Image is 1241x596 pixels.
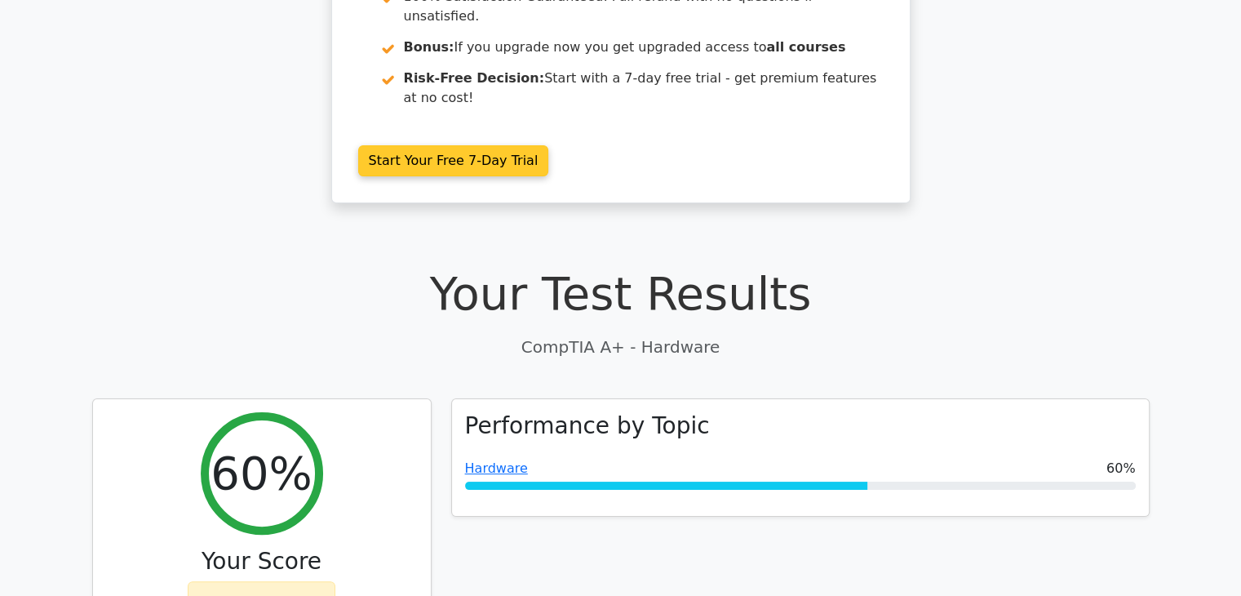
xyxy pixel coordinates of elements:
h2: 60% [211,446,312,500]
h1: Your Test Results [92,266,1150,321]
span: 60% [1106,459,1136,478]
h3: Your Score [106,548,418,576]
p: CompTIA A+ - Hardware [92,335,1150,359]
a: Hardware [465,460,528,476]
h3: Performance by Topic [465,412,710,440]
a: Start Your Free 7-Day Trial [358,145,549,176]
